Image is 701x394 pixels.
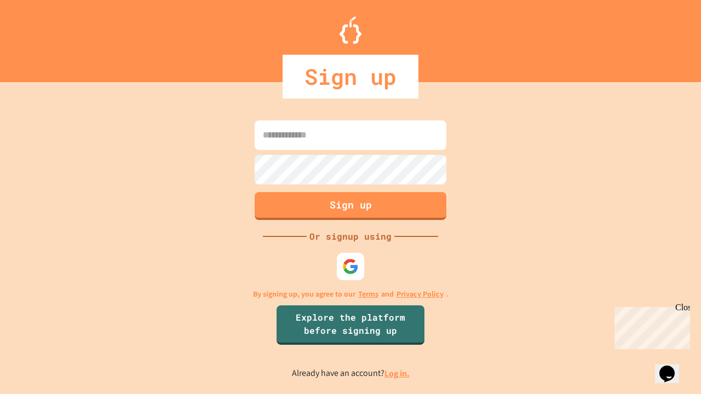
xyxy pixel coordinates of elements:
[342,258,359,275] img: google-icon.svg
[358,288,378,300] a: Terms
[255,192,446,220] button: Sign up
[340,16,361,44] img: Logo.svg
[655,350,690,383] iframe: chat widget
[397,288,444,300] a: Privacy Policy
[384,368,410,379] a: Log in.
[4,4,76,69] div: Chat with us now!Close
[610,303,690,349] iframe: chat widget
[283,55,418,99] div: Sign up
[253,288,449,300] p: By signing up, you agree to our and .
[292,367,410,380] p: Already have an account?
[307,230,394,243] div: Or signup using
[277,305,424,345] a: Explore the platform before signing up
